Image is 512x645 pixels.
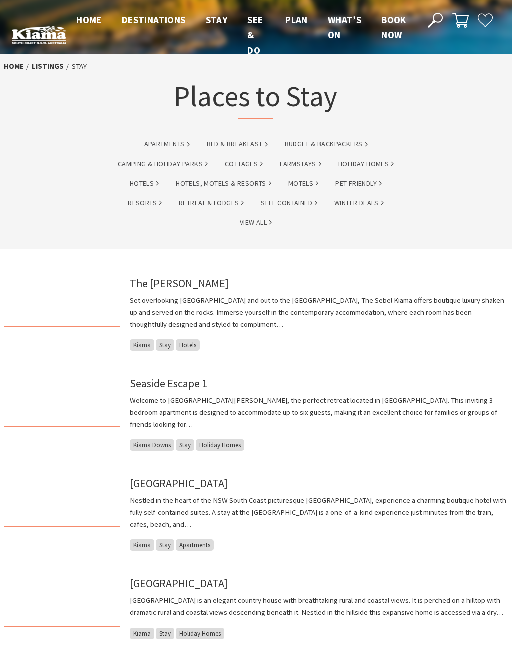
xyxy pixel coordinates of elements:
[130,594,508,618] p: [GEOGRAPHIC_DATA] is an elegant country house with breathtaking rural and coastal views. It is pe...
[130,539,154,551] span: Kiama
[118,158,208,170] a: Camping & Holiday Parks
[335,178,382,189] a: Pet Friendly
[130,394,508,430] p: Welcome to [GEOGRAPHIC_DATA][PERSON_NAME], the perfect retreat located in [GEOGRAPHIC_DATA]. This...
[130,376,207,390] a: Seaside Escape 1
[381,14,406,41] span: Book now
[334,197,384,209] a: Winter Deals
[261,197,317,209] a: Self Contained
[176,539,214,551] span: Apartments
[130,494,508,530] p: Nestled in the heart of the NSW South Coast picturesque [GEOGRAPHIC_DATA], experience a charming ...
[176,439,194,451] span: Stay
[130,476,228,490] a: [GEOGRAPHIC_DATA]
[156,628,174,639] span: Stay
[130,628,154,639] span: Kiama
[288,178,318,189] a: Motels
[207,138,268,150] a: Bed & Breakfast
[144,138,190,150] a: Apartments
[12,26,66,45] img: Kiama Logo
[122,14,186,26] span: Destinations
[285,138,368,150] a: Budget & backpackers
[130,339,154,351] span: Kiama
[328,14,361,41] span: What’s On
[174,78,337,119] h1: Places to Stay
[156,339,174,351] span: Stay
[156,539,174,551] span: Stay
[176,628,224,639] span: Holiday Homes
[179,197,244,209] a: Retreat & Lodges
[128,197,162,209] a: Resorts
[76,14,102,26] span: Home
[130,294,508,330] p: Set overlooking [GEOGRAPHIC_DATA] and out to the [GEOGRAPHIC_DATA], The Sebel Kiama offers boutiq...
[130,439,174,451] span: Kiama Downs
[130,576,228,590] a: [GEOGRAPHIC_DATA]
[280,158,321,170] a: Farmstays
[225,158,263,170] a: Cottages
[338,158,394,170] a: Holiday Homes
[176,339,200,351] span: Hotels
[240,217,272,228] a: View All
[206,14,228,26] span: Stay
[196,439,244,451] span: Holiday Homes
[66,12,416,58] nav: Main Menu
[130,178,159,189] a: Hotels
[285,14,308,26] span: Plan
[247,14,263,56] span: See & Do
[130,276,229,290] a: The [PERSON_NAME]
[176,178,271,189] a: Hotels, Motels & Resorts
